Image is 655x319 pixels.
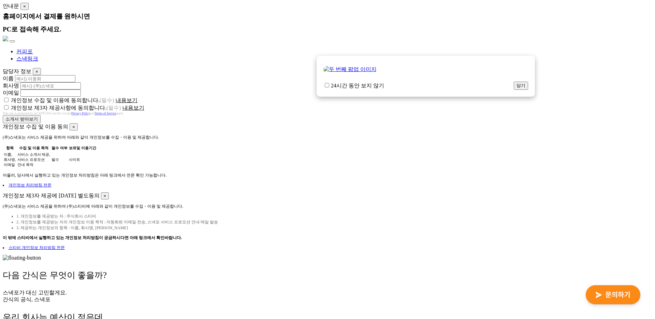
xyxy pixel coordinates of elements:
th: 보유및 이용기간 [69,145,97,151]
a: 커피포 [16,48,33,54]
input: 예시) (주)스낵포 [20,82,81,89]
label: 24시간 동안 보지 않기 [323,82,384,89]
label: 회사명 [3,83,19,88]
button: 소개서 받아보기 [3,115,41,123]
button: Toggle navigation [10,40,15,42]
th: 항목 [3,145,16,151]
span: (필수) [100,97,114,103]
p: 다음 간식은 무엇이 좋을까? [3,269,652,281]
span: 내용보기 [122,105,144,111]
p: 아울러, 당사에서 실행하고 있는 개인정보 처리방침은 아래 링크에서 전문 확인 가능합니다. [3,172,652,178]
label: 이름 [3,75,14,81]
th: 수집 및 이용 목적 [17,145,50,151]
div: 홈페이지에서 결제를 원하시면 PC로 접속해 주세요. [3,10,652,36]
li: 1. 개인정보를 제공받는 자 : 주식회사 스티비 [16,213,652,219]
p: (주)스낵포는 서비스 제공을 위하여 (주)스티비에 아래와 같이 개인정보를 수집・이용 및 제공합니다. [3,204,652,209]
span: × [35,69,38,74]
label: 개인정보 제3자 제공사항에 동의합니다. [11,105,121,111]
span: × [72,124,75,129]
th: 필수 여부 [51,145,68,151]
span: 개인정보 제3자 제공에 [DATE] 별도동의 [3,193,100,198]
span: (필수) [106,105,121,111]
p: (주)스낵포는 서비스 제공을 위하여 아래와 같이 개인정보를 수집・이용 및 제공합니다. [3,135,652,140]
a: Terms of Service [94,112,116,115]
span: 안내문 [3,3,19,9]
td: 서비스 소개서 제공, 서비스 프로모션 안내 목적 [17,152,50,168]
li: 2. 개인정보를 제공받는 자의 개인정보 이용 목적 : 자동화된 이메일 전송, 스낵포 서비스 프로모션 안내 메일 발송 [16,219,652,225]
div: This site is protected by reCAPTCHA and the Google and apply. [3,112,652,115]
span: 내용보기 [116,97,137,103]
span: 개인정보 수집 및 이용 동의 [3,124,68,129]
p: 스낵포가 대신 고민할게요. 간식의 공식, 스낵포 [3,289,652,303]
li: 3. 제공하는 개인정보의 항목 : 이름, 회사명, [PERSON_NAME] [16,225,652,231]
label: 개인정보 수집 및 이용에 동의합니다. [11,97,114,103]
a: 개인정보 처리방침 전문 [9,183,52,188]
span: × [23,4,26,9]
td: 이름, 회사명, 이메일 [3,152,16,168]
label: 이메일 [3,90,19,96]
p: 이 밖에 스티비에서 실행하고 있는 개인정보 처리방침이 궁금하시다면 아래 링크에서 확인바랍니다. [3,235,652,241]
a: 스낵링크 [16,56,38,61]
span: 담당자 정보 [3,68,31,74]
img: 두 번째 팝업 이미지 [323,66,377,73]
td: 필수 [51,152,68,168]
button: 닫기 [514,82,528,90]
img: background-main-color.svg [3,36,8,41]
img: floating-button [3,255,41,261]
input: 예시) 이웅희 [15,75,75,82]
span: × [104,193,106,198]
td: 사이트 [69,152,97,168]
input: 24시간 동안 보지 않기 [325,83,329,87]
a: Privacy Policy [71,112,90,115]
a: 스티비 개인정보 처리방침 전문 [9,245,65,250]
